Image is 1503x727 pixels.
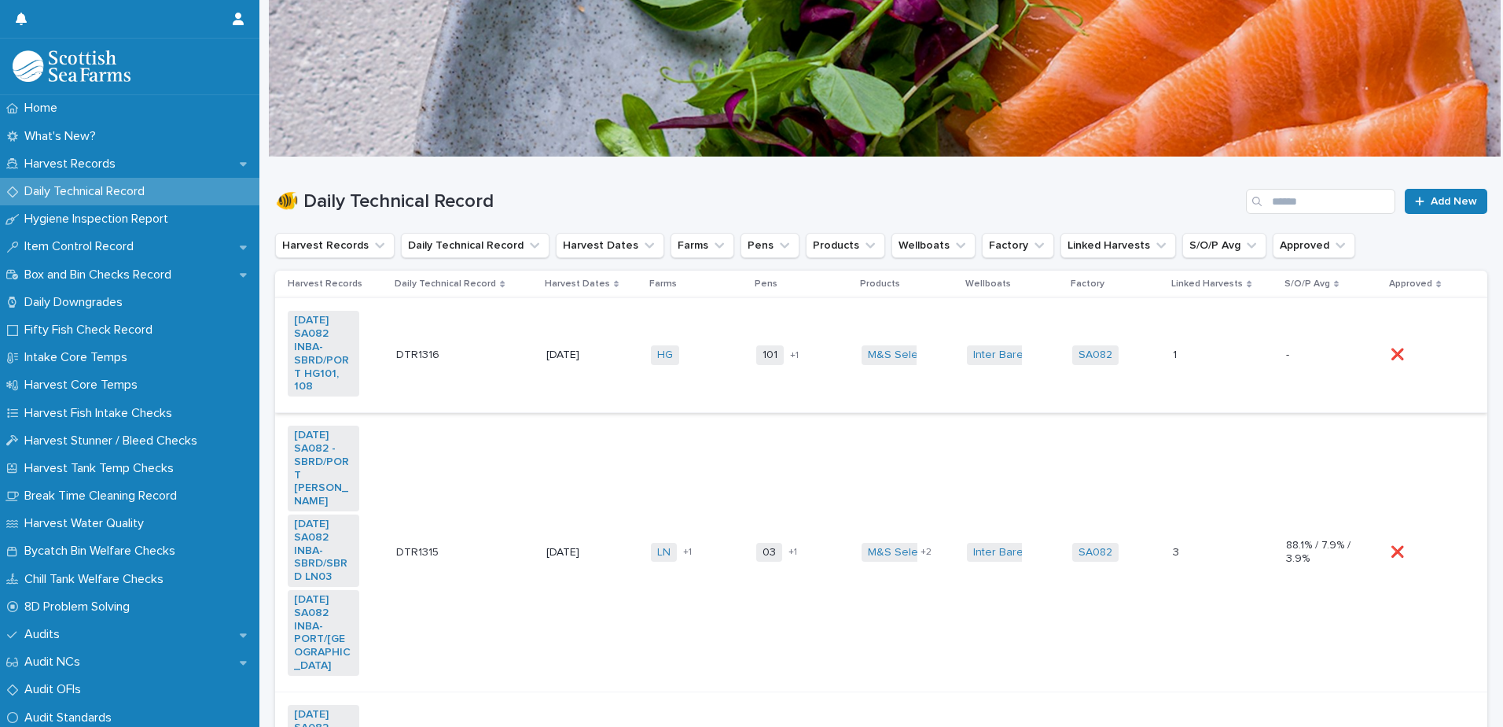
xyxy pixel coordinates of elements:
[868,546,927,559] a: M&S Select
[860,275,900,293] p: Products
[18,295,135,310] p: Daily Downgrades
[657,349,673,362] a: HG
[1431,196,1477,207] span: Add New
[294,518,353,584] a: [DATE] SA082 INBA-SBRD/SBRD LN03
[1246,189,1395,214] input: Search
[18,406,185,421] p: Harvest Fish Intake Checks
[13,50,130,82] img: mMrefqRFQpe26GRNOUkG
[275,190,1240,213] h1: 🐠 Daily Technical Record
[868,349,927,362] a: M&S Select
[18,682,94,697] p: Audit OFIs
[1286,539,1358,566] p: 88.1% / 7.9% / 3.9%
[18,544,188,559] p: Bycatch Bin Welfare Checks
[546,546,618,559] p: [DATE]
[1286,349,1358,362] p: -
[18,129,108,144] p: What's New?
[18,212,181,227] p: Hygiene Inspection Report
[18,655,93,670] p: Audit NCs
[18,101,70,116] p: Home
[921,548,932,557] span: + 2
[1391,543,1407,559] p: ❌
[973,349,1038,362] a: Inter Barents
[18,710,124,725] p: Audit Standards
[891,233,976,258] button: Wellboats
[1079,546,1112,559] a: SA082
[982,233,1054,258] button: Factory
[18,350,140,365] p: Intake Core Temps
[18,323,165,338] p: Fifty Fish Check Record
[1405,189,1487,214] a: Add New
[18,627,72,642] p: Audits
[545,275,610,293] p: Harvest Dates
[1182,233,1266,258] button: S/O/P Avg
[18,434,210,448] p: Harvest Stunner / Bleed Checks
[683,548,692,557] span: + 1
[294,314,353,393] a: [DATE] SA082 INBA-SBRD/PORT HG101, 108
[275,413,1487,692] tr: [DATE] SA082 -SBRD/PORT [PERSON_NAME] [DATE] SA082 INBA-SBRD/SBRD LN03 [DATE] SA082 INBA-PORT/[GE...
[395,275,496,293] p: Daily Technical Record
[1284,275,1330,293] p: S/O/P Avg
[288,275,362,293] p: Harvest Records
[396,345,443,362] p: DTR1316
[294,593,353,673] a: [DATE] SA082 INBA-PORT/[GEOGRAPHIC_DATA]
[965,275,1011,293] p: Wellboats
[1391,345,1407,362] p: ❌
[18,516,156,531] p: Harvest Water Quality
[275,233,395,258] button: Harvest Records
[973,546,1038,559] a: Inter Barents
[755,275,777,293] p: Pens
[556,233,664,258] button: Harvest Dates
[1173,543,1182,559] p: 3
[788,548,797,557] span: + 1
[18,600,142,614] p: 8D Problem Solving
[18,572,176,587] p: Chill Tank Welfare Checks
[1071,275,1104,293] p: Factory
[401,233,549,258] button: Daily Technical Record
[1273,233,1355,258] button: Approved
[1079,349,1112,362] a: SA082
[1389,275,1432,293] p: Approved
[546,349,618,362] p: [DATE]
[18,239,146,254] p: Item Control Record
[18,184,157,199] p: Daily Technical Record
[756,543,782,563] span: 03
[275,298,1487,413] tr: [DATE] SA082 INBA-SBRD/PORT HG101, 108 DTR1316DTR1316 [DATE]HG 101+1M&S Select Inter Barents SA08...
[18,157,128,172] p: Harvest Records
[756,345,784,365] span: 101
[806,233,885,258] button: Products
[657,546,671,559] a: LN
[18,489,189,504] p: Break Time Cleaning Record
[740,233,799,258] button: Pens
[18,268,184,282] p: Box and Bin Checks Record
[790,351,799,360] span: + 1
[649,275,677,293] p: Farms
[1060,233,1176,258] button: Linked Harvests
[396,543,442,559] p: DTR1315
[18,378,150,393] p: Harvest Core Temps
[671,233,734,258] button: Farms
[294,429,353,508] a: [DATE] SA082 -SBRD/PORT [PERSON_NAME]
[1171,275,1243,293] p: Linked Harvests
[18,461,186,476] p: Harvest Tank Temp Checks
[1173,345,1180,362] p: 1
